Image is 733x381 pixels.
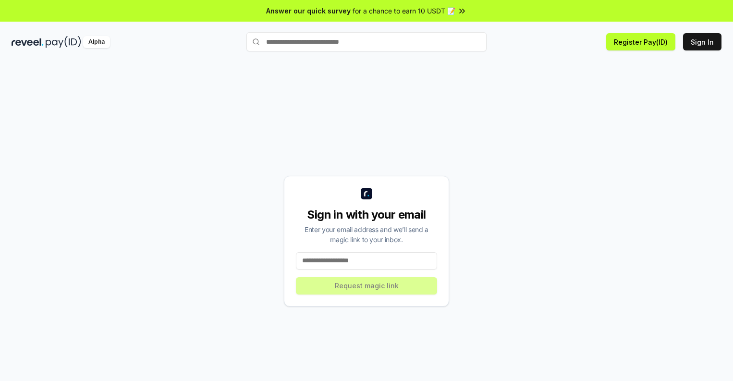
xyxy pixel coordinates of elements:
button: Register Pay(ID) [606,33,675,50]
button: Sign In [683,33,721,50]
span: Answer our quick survey [266,6,351,16]
div: Alpha [83,36,110,48]
img: reveel_dark [12,36,44,48]
div: Enter your email address and we’ll send a magic link to your inbox. [296,224,437,245]
img: pay_id [46,36,81,48]
img: logo_small [361,188,372,199]
div: Sign in with your email [296,207,437,222]
span: for a chance to earn 10 USDT 📝 [353,6,455,16]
